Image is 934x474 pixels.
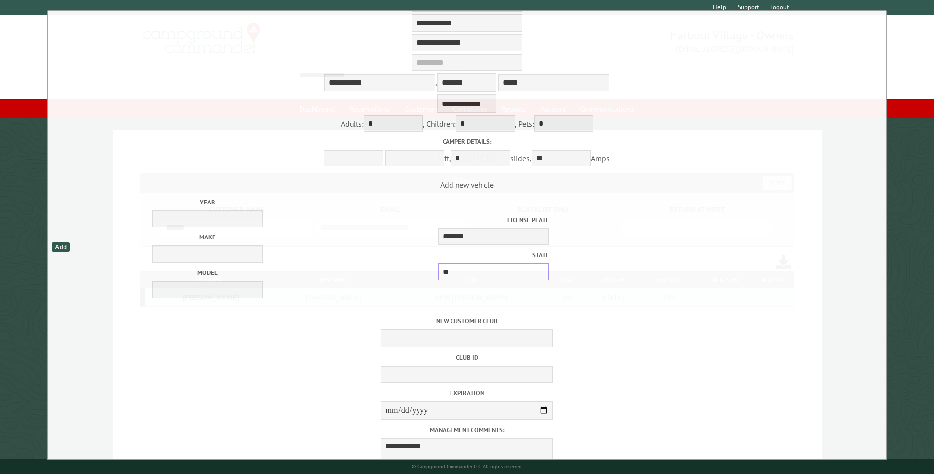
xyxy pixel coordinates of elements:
div: Add [52,242,70,252]
label: Year [95,198,321,207]
label: Club ID [50,353,884,362]
span: Add new vehicle [50,180,884,305]
label: License Plate [323,215,549,225]
label: Model [95,268,321,277]
label: Expiration [50,388,884,398]
div: Adults: , Children: , Pets: [50,115,884,134]
div: ft, slides, Amps [50,137,884,168]
small: © Campground Commander LLC. All rights reserved. [412,463,523,470]
label: Camper details: [50,137,884,146]
label: New customer club [50,316,884,326]
label: State [323,250,549,260]
label: Make [95,233,321,242]
div: , [50,34,884,115]
label: Management comments: [50,425,884,435]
